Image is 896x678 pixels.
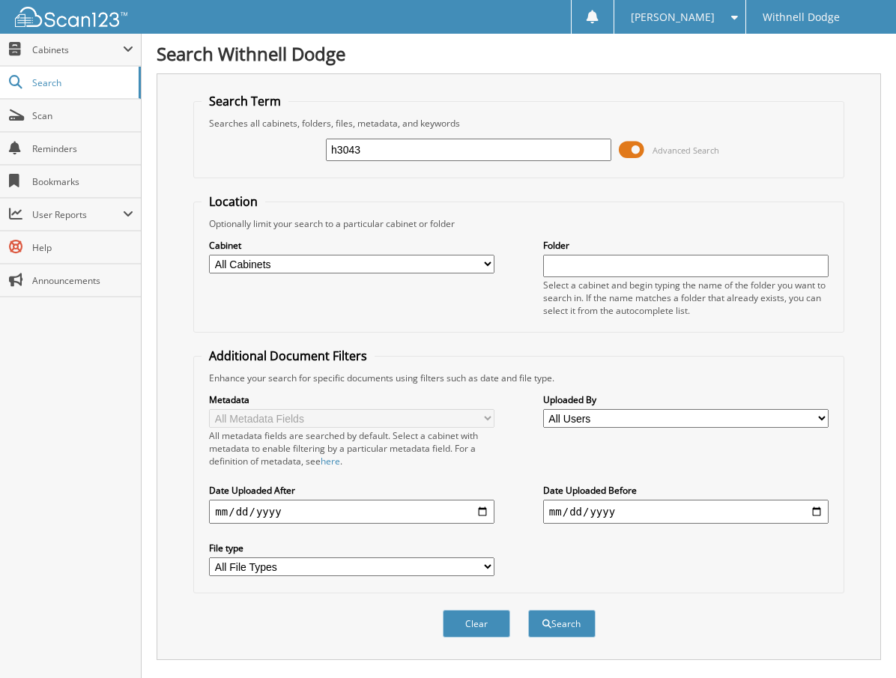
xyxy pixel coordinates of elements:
div: Searches all cabinets, folders, files, metadata, and keywords [202,117,835,130]
span: Help [32,241,133,254]
a: here [321,455,340,467]
span: User Reports [32,208,123,221]
legend: Search Term [202,93,288,109]
legend: Location [202,193,265,210]
h1: Search Withnell Dodge [157,41,881,66]
span: Reminders [32,142,133,155]
span: [PERSON_NAME] [631,13,715,22]
label: Folder [543,239,829,252]
button: Clear [443,610,510,638]
label: Metadata [209,393,494,406]
span: Scan [32,109,133,122]
img: scan123-logo-white.svg [15,7,127,27]
label: Cabinet [209,239,494,252]
label: File type [209,542,494,554]
input: start [209,500,494,524]
span: Search [32,76,131,89]
div: Optionally limit your search to a particular cabinet or folder [202,217,835,230]
legend: Additional Document Filters [202,348,375,364]
input: end [543,500,829,524]
div: All metadata fields are searched by default. Select a cabinet with metadata to enable filtering b... [209,429,494,467]
span: Cabinets [32,43,123,56]
div: Enhance your search for specific documents using filters such as date and file type. [202,372,835,384]
button: Search [528,610,596,638]
span: Announcements [32,274,133,287]
label: Date Uploaded Before [543,484,829,497]
div: Select a cabinet and begin typing the name of the folder you want to search in. If the name match... [543,279,829,317]
label: Date Uploaded After [209,484,494,497]
label: Uploaded By [543,393,829,406]
span: Withnell Dodge [763,13,840,22]
span: Advanced Search [653,145,719,156]
span: Bookmarks [32,175,133,188]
